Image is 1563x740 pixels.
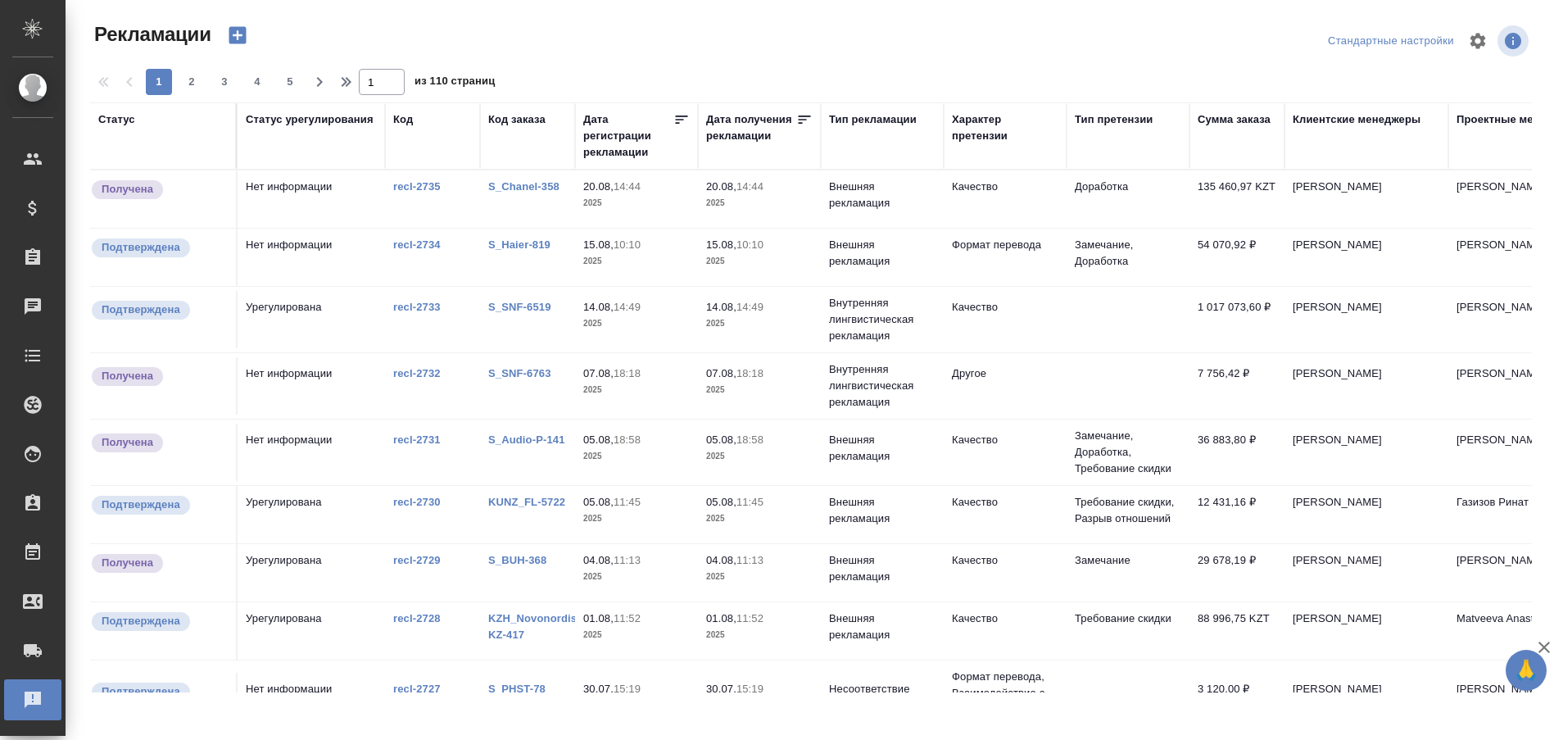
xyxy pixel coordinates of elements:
[238,544,385,602] td: Урегулирована
[238,170,385,228] td: Нет информации
[614,180,641,193] p: 14:44
[277,74,303,90] span: 5
[393,683,441,695] a: recl-2727
[238,673,385,730] td: Нет информации
[944,486,1067,543] td: Качество
[244,74,270,90] span: 4
[614,238,641,251] p: 10:10
[821,673,944,730] td: Несоответствие
[706,301,736,313] p: 14.08,
[1189,544,1284,602] td: 29 678,19 ₽
[614,301,641,313] p: 14:49
[583,253,690,270] p: 2025
[706,253,813,270] p: 2025
[1284,291,1448,348] td: [PERSON_NAME]
[583,301,614,313] p: 14.08,
[102,434,153,451] p: Получена
[1067,229,1189,286] td: Замечание, Доработка
[736,554,763,566] p: 11:13
[736,180,763,193] p: 14:44
[1284,673,1448,730] td: [PERSON_NAME]
[102,239,180,256] p: Подтверждена
[736,434,763,446] p: 18:58
[1198,111,1271,128] div: Сумма заказа
[614,434,641,446] p: 18:58
[821,602,944,660] td: Внешняя рекламация
[944,357,1067,415] td: Другое
[1284,170,1448,228] td: [PERSON_NAME]
[706,554,736,566] p: 04.08,
[821,170,944,228] td: Внешняя рекламация
[393,612,441,624] a: recl-2728
[1284,424,1448,481] td: [PERSON_NAME]
[1497,25,1532,57] span: Посмотреть информацию
[488,496,565,508] a: KUNZ_FL-5722
[102,683,180,700] p: Подтверждена
[488,367,551,379] a: S_SNF-6763
[238,486,385,543] td: Урегулирована
[614,367,641,379] p: 18:18
[614,554,641,566] p: 11:13
[238,424,385,481] td: Нет информации
[90,21,211,48] span: Рекламации
[821,486,944,543] td: Внешняя рекламация
[614,496,641,508] p: 11:45
[488,238,550,251] a: S_Haier-819
[583,111,673,161] div: Дата регистрации рекламации
[583,195,690,211] p: 2025
[238,602,385,660] td: Урегулирована
[583,683,614,695] p: 30.07,
[583,316,690,332] p: 2025
[821,353,944,419] td: Внутренняя лингвистическая рекламация
[706,316,813,332] p: 2025
[583,367,614,379] p: 07.08,
[393,301,441,313] a: recl-2733
[706,434,736,446] p: 05.08,
[706,382,813,398] p: 2025
[488,111,546,128] div: Код заказа
[821,287,944,352] td: Внутренняя лингвистическая рекламация
[583,496,614,508] p: 05.08,
[736,683,763,695] p: 15:19
[583,448,690,465] p: 2025
[393,554,441,566] a: recl-2729
[238,357,385,415] td: Нет информации
[821,229,944,286] td: Внешняя рекламация
[1506,650,1547,691] button: 🙏
[102,181,153,197] p: Получена
[736,238,763,251] p: 10:10
[246,111,374,128] div: Статус урегулирования
[706,683,736,695] p: 30.07,
[706,180,736,193] p: 20.08,
[102,302,180,318] p: Подтверждена
[944,424,1067,481] td: Качество
[706,238,736,251] p: 15.08,
[1189,602,1284,660] td: 88 996,75 KZT
[102,613,180,629] p: Подтверждена
[583,382,690,398] p: 2025
[1189,486,1284,543] td: 12 431,16 ₽
[1284,357,1448,415] td: [PERSON_NAME]
[393,238,441,251] a: recl-2734
[244,69,270,95] button: 4
[102,555,153,571] p: Получена
[415,71,495,95] span: из 110 страниц
[583,511,690,527] p: 2025
[736,496,763,508] p: 11:45
[179,69,205,95] button: 2
[1067,170,1189,228] td: Доработка
[1284,229,1448,286] td: [PERSON_NAME]
[706,569,813,585] p: 2025
[218,21,257,49] button: Создать
[706,448,813,465] p: 2025
[488,301,551,313] a: S_SNF-6519
[614,612,641,624] p: 11:52
[488,683,546,695] a: S_PHST-78
[393,180,441,193] a: recl-2735
[706,367,736,379] p: 07.08,
[736,612,763,624] p: 11:52
[1189,229,1284,286] td: 54 070,92 ₽
[583,434,614,446] p: 05.08,
[211,69,238,95] button: 3
[1284,486,1448,543] td: [PERSON_NAME]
